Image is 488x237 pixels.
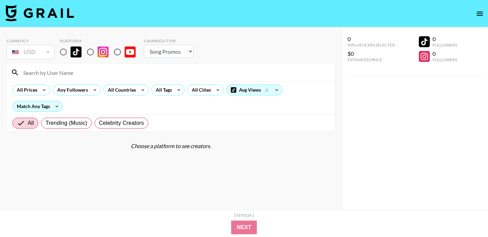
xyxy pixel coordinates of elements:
div: Followers [433,42,457,48]
div: Followers [433,57,457,62]
img: Grail Talent [5,5,74,21]
img: TikTok [71,47,82,57]
div: Influencers Selected [348,42,395,48]
div: Currency [7,38,54,43]
div: Step 1 of 2 [234,213,254,218]
div: All Tags [152,85,173,95]
span: All [28,119,34,127]
img: Instagram [98,47,109,57]
div: Platform [60,38,141,43]
button: Next [231,221,257,234]
div: Avg Views [227,85,282,95]
div: All Countries [104,85,137,95]
div: All Prices [13,85,39,95]
img: YouTube [125,47,136,57]
button: open drawer [473,7,487,21]
div: All Cities [188,85,212,95]
div: 0 [433,50,457,57]
div: Match Any Tags [13,101,62,111]
div: 0 [348,36,395,42]
div: Any Followers [53,85,89,95]
div: 0 [433,36,457,42]
div: USD [8,46,53,58]
div: Estimated Price [348,57,395,62]
div: Currency is locked to USD [7,43,54,61]
div: Choose a platform to see creators. [7,143,335,149]
span: Celebrity Creators [99,119,144,127]
div: $0 [348,50,395,57]
span: Trending (Music) [46,119,87,127]
div: Campaign Type [144,38,193,43]
input: Search by User Name [19,67,331,78]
